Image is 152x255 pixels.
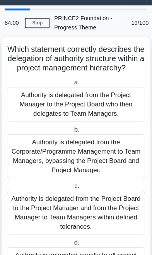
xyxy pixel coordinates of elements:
[74,126,80,133] span: b.
[7,134,145,178] div: Authority is delegated from the Corporate/Programme Management to Team Managers, bypassing the Pr...
[74,79,80,86] span: a.
[7,87,145,122] div: Authority is delegated from the Project Manager to the Project Board who then delegates to Team M...
[6,44,146,73] h5: Which statement correctly describes the delegation of authority structure within a project manage...
[7,191,145,235] div: Authority is delegated from the Project Board to the Project Manager and from the Project Manager...
[50,10,126,35] div: PRINCE2 Foundation - Progress Theme
[127,15,152,31] div: 19/100
[74,239,80,246] span: d.
[25,18,50,28] a: Stop
[74,182,79,190] span: c.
